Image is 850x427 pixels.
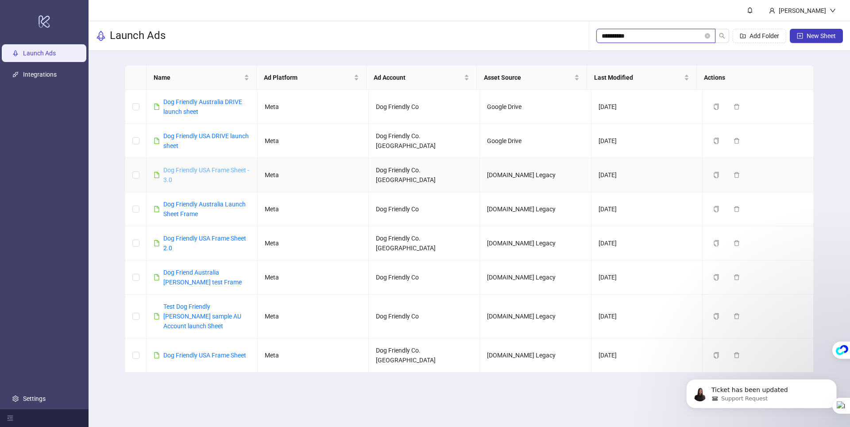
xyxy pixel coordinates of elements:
span: search [719,33,725,39]
td: Dog Friendly Co [369,192,480,226]
span: bell [747,7,753,13]
td: [DOMAIN_NAME] Legacy [480,192,591,226]
td: [DOMAIN_NAME] Legacy [480,260,591,295]
a: Dog Friendly Australia DRIVE launch sheet [163,98,242,115]
span: plus-square [797,33,803,39]
td: Dog Friendly Co [369,295,480,338]
td: Meta [258,260,369,295]
span: Add Folder [750,32,779,39]
h3: Launch Ads [110,29,166,43]
span: file [154,313,160,319]
span: Ad Platform [264,73,352,82]
a: Integrations [23,71,57,78]
span: delete [734,172,740,178]
a: Test Dog Friendly [PERSON_NAME] sample AU Account launch Sheet [163,303,241,330]
a: Dog Friendly USA Frame Sheet - 3.0 [163,167,249,183]
span: Asset Source [484,73,572,82]
th: Last Modified [587,66,697,90]
button: close-circle [705,33,710,39]
td: [DATE] [591,124,703,158]
span: delete [734,274,740,280]
a: Dog Friend Australia [PERSON_NAME] test Frame [163,269,242,286]
span: folder-add [740,33,746,39]
td: [DATE] [591,90,703,124]
td: Dog Friendly Co. [GEOGRAPHIC_DATA] [369,226,480,260]
td: Meta [258,338,369,373]
span: Ad Account [374,73,462,82]
div: [PERSON_NAME] [775,6,830,16]
a: Settings [23,395,46,402]
span: New Sheet [807,32,836,39]
td: [DATE] [591,192,703,226]
th: Name [147,66,257,90]
span: delete [734,206,740,212]
span: file [154,240,160,246]
td: Dog Friendly Co. [GEOGRAPHIC_DATA] [369,338,480,373]
span: copy [713,274,719,280]
th: Ad Platform [257,66,367,90]
td: [DOMAIN_NAME] Legacy [480,158,591,192]
td: [DOMAIN_NAME] Legacy [480,295,591,338]
span: copy [713,206,719,212]
td: Dog Friendly Co [369,90,480,124]
span: delete [734,104,740,110]
span: menu-fold [7,415,13,421]
td: [DATE] [591,226,703,260]
span: delete [734,313,740,319]
span: delete [734,240,740,246]
th: Ad Account [367,66,477,90]
button: New Sheet [790,29,843,43]
th: Actions [697,66,807,90]
td: Meta [258,158,369,192]
a: Dog Friendly USA Frame Sheet [163,352,246,359]
a: Dog Friendly Australia Launch Sheet Frame [163,201,246,217]
th: Asset Source [477,66,587,90]
td: Meta [258,192,369,226]
a: Dog Friendly USA Frame Sheet 2.0 [163,235,246,252]
td: Dog Friendly Co. [GEOGRAPHIC_DATA] [369,124,480,158]
span: file [154,206,160,212]
td: Dog Friendly Co. [GEOGRAPHIC_DATA] [369,158,480,192]
span: rocket [96,31,106,41]
span: Last Modified [594,73,683,82]
span: file [154,352,160,358]
span: file [154,172,160,178]
td: Meta [258,295,369,338]
span: file [154,274,160,280]
span: down [830,8,836,14]
span: delete [734,138,740,144]
button: Add Folder [733,29,786,43]
span: delete [734,352,740,358]
td: [DOMAIN_NAME] Legacy [480,226,591,260]
a: Dog Friendly USA DRIVE launch sheet [163,132,249,149]
td: [DATE] [591,295,703,338]
span: file [154,138,160,144]
td: Meta [258,124,369,158]
span: copy [713,240,719,246]
span: copy [713,352,719,358]
span: user [769,8,775,14]
span: copy [713,313,719,319]
td: Meta [258,90,369,124]
td: [DATE] [591,338,703,373]
td: Google Drive [480,124,591,158]
span: file [154,104,160,110]
iframe: Intercom notifications message [673,361,850,423]
span: Name [154,73,242,82]
td: Meta [258,226,369,260]
span: copy [713,104,719,110]
td: [DATE] [591,260,703,295]
span: copy [713,172,719,178]
a: Launch Ads [23,50,56,57]
span: copy [713,138,719,144]
td: Google Drive [480,90,591,124]
td: [DOMAIN_NAME] Legacy [480,338,591,373]
td: Dog Friendly Co [369,260,480,295]
td: [DATE] [591,158,703,192]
